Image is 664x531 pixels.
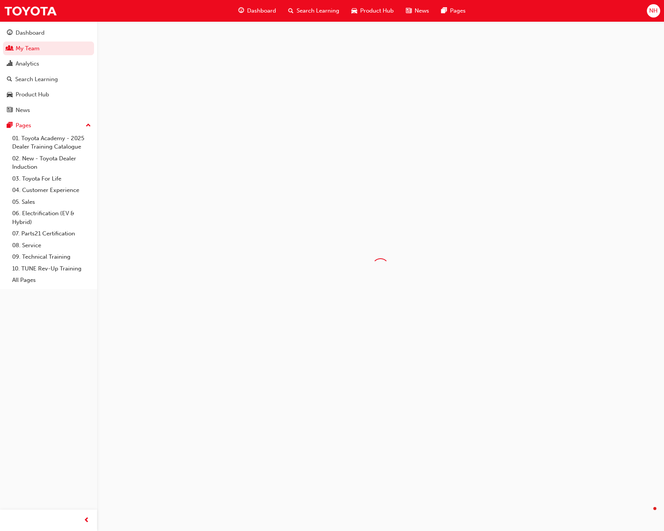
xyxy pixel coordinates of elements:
a: 06. Electrification (EV & Hybrid) [9,208,94,228]
span: news-icon [7,107,13,114]
span: pages-icon [441,6,447,16]
div: News [16,106,30,115]
a: 10. TUNE Rev-Up Training [9,263,94,275]
span: NH [649,6,658,15]
button: Pages [3,118,94,133]
div: Product Hub [16,90,49,99]
a: 02. New - Toyota Dealer Induction [9,153,94,173]
a: Analytics [3,57,94,71]
span: news-icon [406,6,412,16]
a: News [3,103,94,117]
span: chart-icon [7,61,13,67]
a: 01. Toyota Academy - 2025 Dealer Training Catalogue [9,133,94,153]
span: search-icon [7,76,12,83]
span: prev-icon [84,516,89,525]
a: 03. Toyota For Life [9,173,94,185]
a: car-iconProduct Hub [345,3,400,19]
span: pages-icon [7,122,13,129]
a: pages-iconPages [435,3,472,19]
a: search-iconSearch Learning [282,3,345,19]
img: Trak [4,2,57,19]
a: guage-iconDashboard [232,3,282,19]
a: My Team [3,42,94,56]
button: DashboardMy TeamAnalyticsSearch LearningProduct HubNews [3,24,94,118]
a: 04. Customer Experience [9,184,94,196]
span: car-icon [7,91,13,98]
a: 05. Sales [9,196,94,208]
span: car-icon [351,6,357,16]
button: NH [647,4,660,18]
span: Product Hub [360,6,394,15]
a: 08. Service [9,240,94,251]
span: guage-icon [238,6,244,16]
iframe: Intercom live chat [638,505,656,523]
span: News [415,6,429,15]
span: Pages [450,6,466,15]
span: up-icon [86,121,91,131]
a: Dashboard [3,26,94,40]
a: news-iconNews [400,3,435,19]
a: Product Hub [3,88,94,102]
div: Dashboard [16,29,45,37]
span: guage-icon [7,30,13,37]
a: 09. Technical Training [9,251,94,263]
a: 07. Parts21 Certification [9,228,94,240]
div: Analytics [16,59,39,68]
span: search-icon [288,6,294,16]
span: Dashboard [247,6,276,15]
span: people-icon [7,45,13,52]
div: Pages [16,121,31,130]
a: Search Learning [3,72,94,86]
div: Search Learning [15,75,58,84]
a: All Pages [9,274,94,286]
span: Search Learning [297,6,339,15]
